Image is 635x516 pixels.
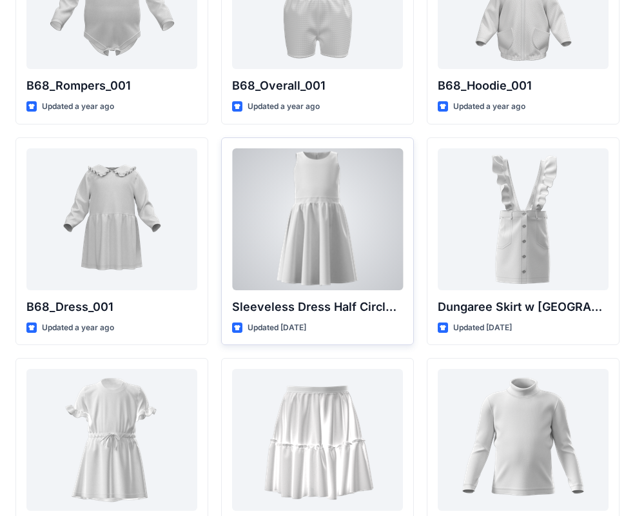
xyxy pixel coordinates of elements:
[232,298,403,316] p: Sleeveless Dress Half Circle Skirt
[248,321,306,335] p: Updated [DATE]
[453,100,525,114] p: Updated a year ago
[438,298,609,316] p: Dungaree Skirt w [GEOGRAPHIC_DATA]
[26,77,197,95] p: B68_Rompers_001
[438,148,609,290] a: Dungaree Skirt w Ruffles
[26,369,197,511] a: Dress w Flat Lace
[232,369,403,511] a: A-Skirt w Ruffle
[438,77,609,95] p: B68_Hoodie_001
[42,100,114,114] p: Updated a year ago
[232,77,403,95] p: B68_Overall_001
[248,100,320,114] p: Updated a year ago
[453,321,512,335] p: Updated [DATE]
[26,148,197,290] a: B68_Dress_001
[42,321,114,335] p: Updated a year ago
[232,148,403,290] a: Sleeveless Dress Half Circle Skirt
[26,298,197,316] p: B68_Dress_001
[438,369,609,511] a: Turtleneck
